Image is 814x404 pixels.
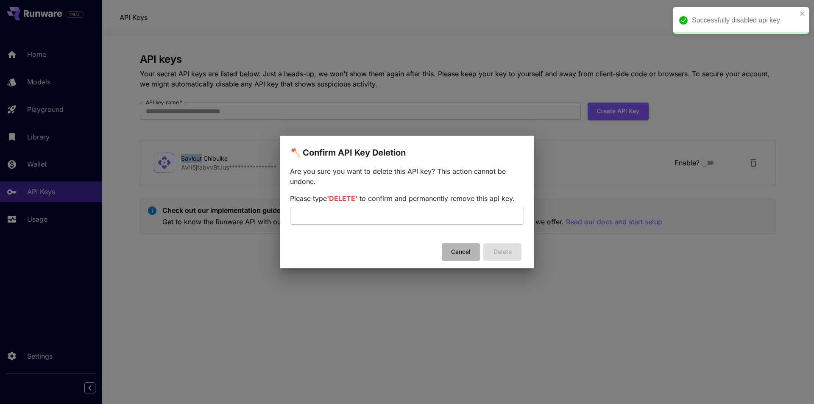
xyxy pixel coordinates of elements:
[290,166,524,187] p: Are you sure you want to delete this API key? This action cannot be undone.
[280,136,534,159] h2: 🪓 Confirm API Key Deletion
[692,15,797,25] div: Successfully disabled api key
[327,194,357,203] span: 'DELETE'
[800,10,806,17] button: close
[442,243,480,261] button: Cancel
[290,194,515,203] span: Please type to confirm and permanently remove this api key.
